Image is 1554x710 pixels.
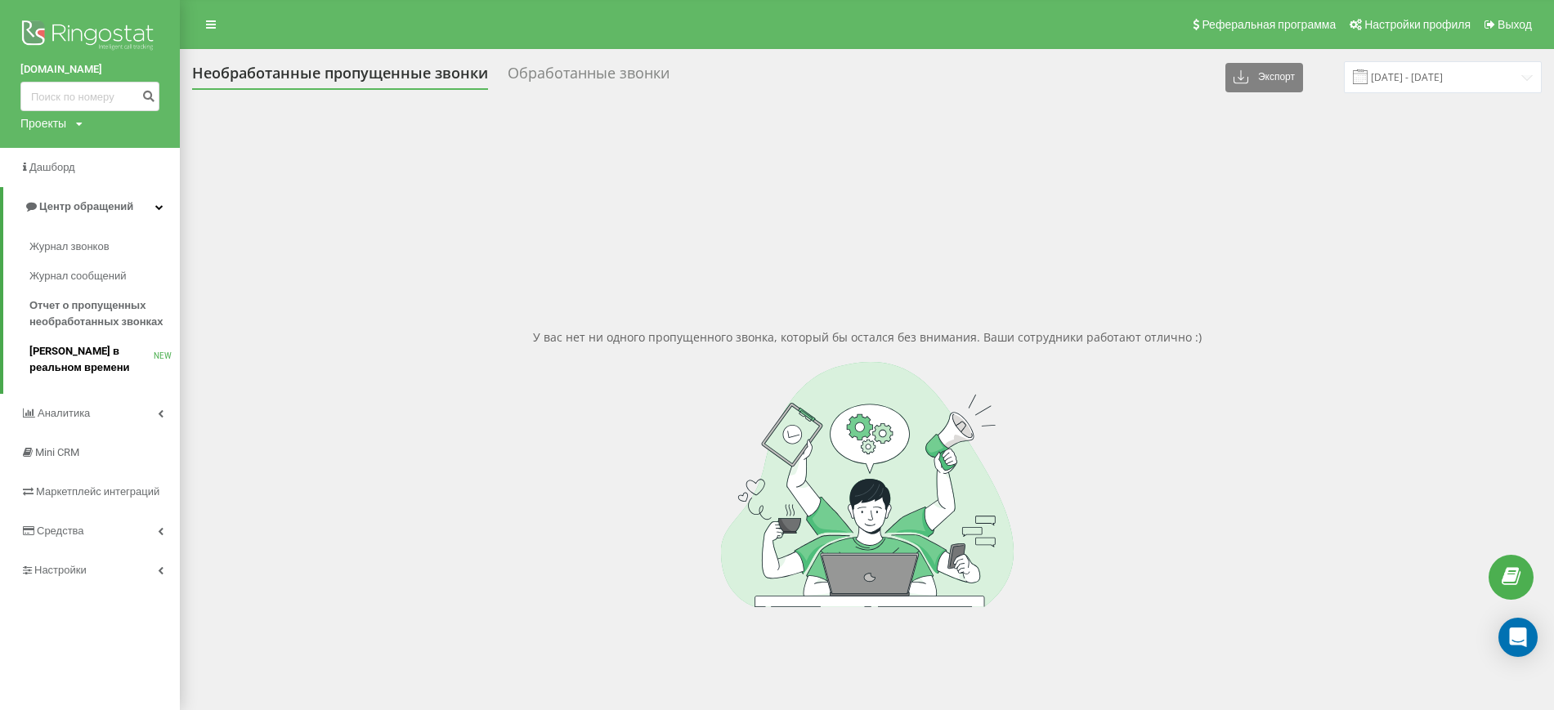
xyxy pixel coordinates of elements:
[35,446,79,458] span: Mini CRM
[29,232,180,261] a: Журнал звонков
[29,291,180,337] a: Отчет о пропущенных необработанных звонках
[1364,18,1471,31] span: Настройки профиля
[29,343,154,376] span: [PERSON_NAME] в реальном времени
[1225,63,1303,92] button: Экспорт
[1498,618,1538,657] div: Open Intercom Messenger
[29,161,75,173] span: Дашборд
[20,115,66,132] div: Проекты
[29,261,180,291] a: Журнал сообщений
[36,485,159,498] span: Маркетплейс интеграций
[3,187,180,226] a: Центр обращений
[192,65,488,90] div: Необработанные пропущенные звонки
[34,564,87,576] span: Настройки
[29,297,172,330] span: Отчет о пропущенных необработанных звонках
[37,525,84,537] span: Средства
[20,82,159,111] input: Поиск по номеру
[39,200,133,212] span: Центр обращений
[508,65,670,90] div: Обработанные звонки
[29,337,180,382] a: [PERSON_NAME] в реальном времениNEW
[20,16,159,57] img: Ringostat logo
[29,239,110,255] span: Журнал звонков
[20,61,159,78] a: [DOMAIN_NAME]
[1202,18,1336,31] span: Реферальная программа
[29,268,126,284] span: Журнал сообщений
[1498,18,1532,31] span: Выход
[38,407,90,419] span: Аналитика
